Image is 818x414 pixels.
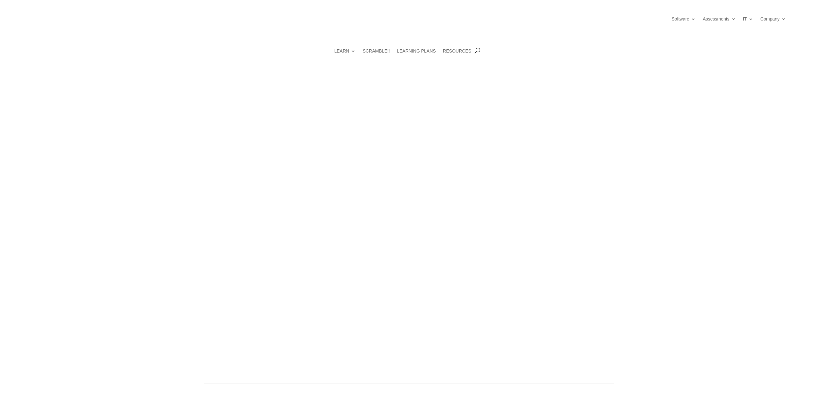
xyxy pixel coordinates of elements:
[743,6,753,31] a: IT
[760,6,786,31] a: Company
[443,48,472,63] a: RESOURCES
[334,48,356,63] a: LEARN
[363,48,390,63] a: SCRAMBLE!!
[397,48,436,63] a: LEARNING PLANS
[672,6,696,31] a: Software
[703,6,736,31] a: Assessments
